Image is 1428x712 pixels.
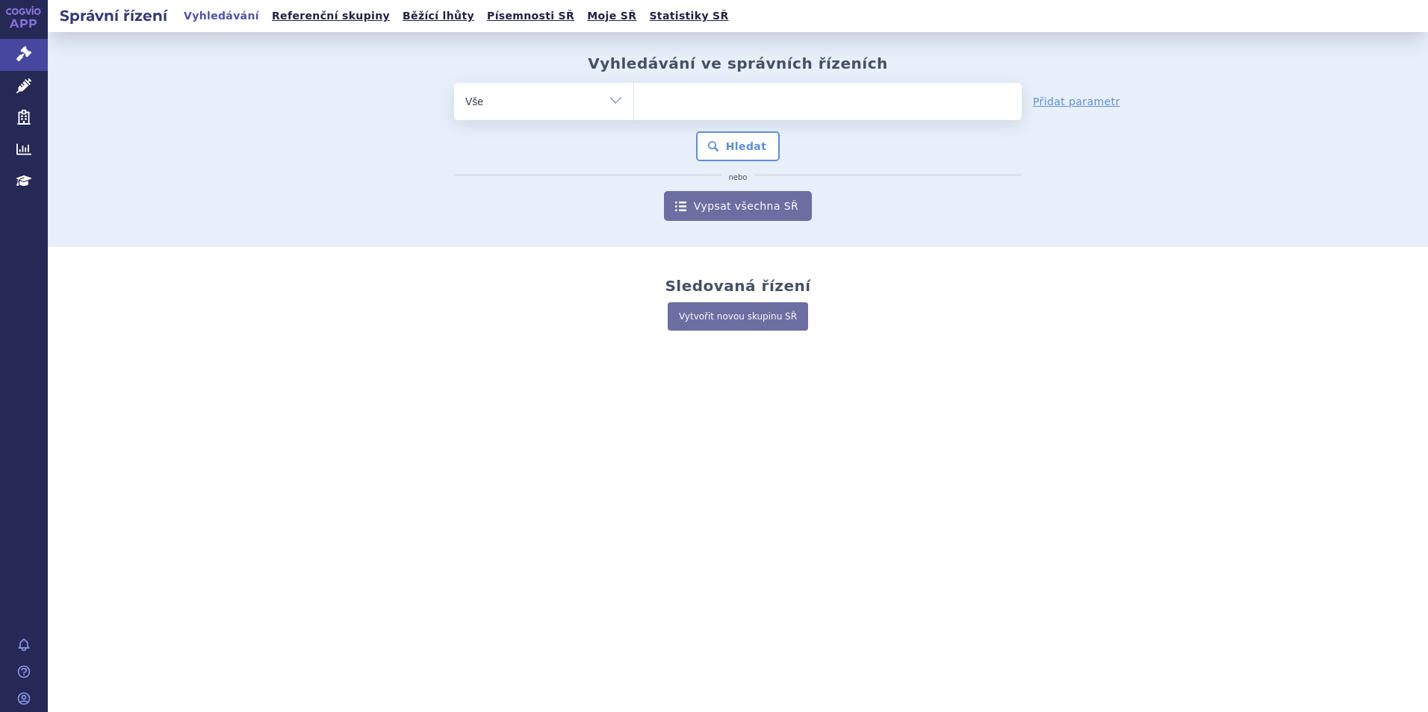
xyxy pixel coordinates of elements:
[588,54,888,72] h2: Vyhledávání ve správních řízeních
[398,6,479,26] a: Běžící lhůty
[668,302,808,331] a: Vytvořit novou skupinu SŘ
[179,6,264,26] a: Vyhledávání
[583,6,641,26] a: Moje SŘ
[482,6,579,26] a: Písemnosti SŘ
[48,5,179,26] h2: Správní řízení
[665,277,810,295] h2: Sledovaná řízení
[645,6,733,26] a: Statistiky SŘ
[664,191,812,221] a: Vypsat všechna SŘ
[721,173,755,182] i: nebo
[1033,94,1120,109] a: Přidat parametr
[267,6,394,26] a: Referenční skupiny
[696,131,780,161] button: Hledat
